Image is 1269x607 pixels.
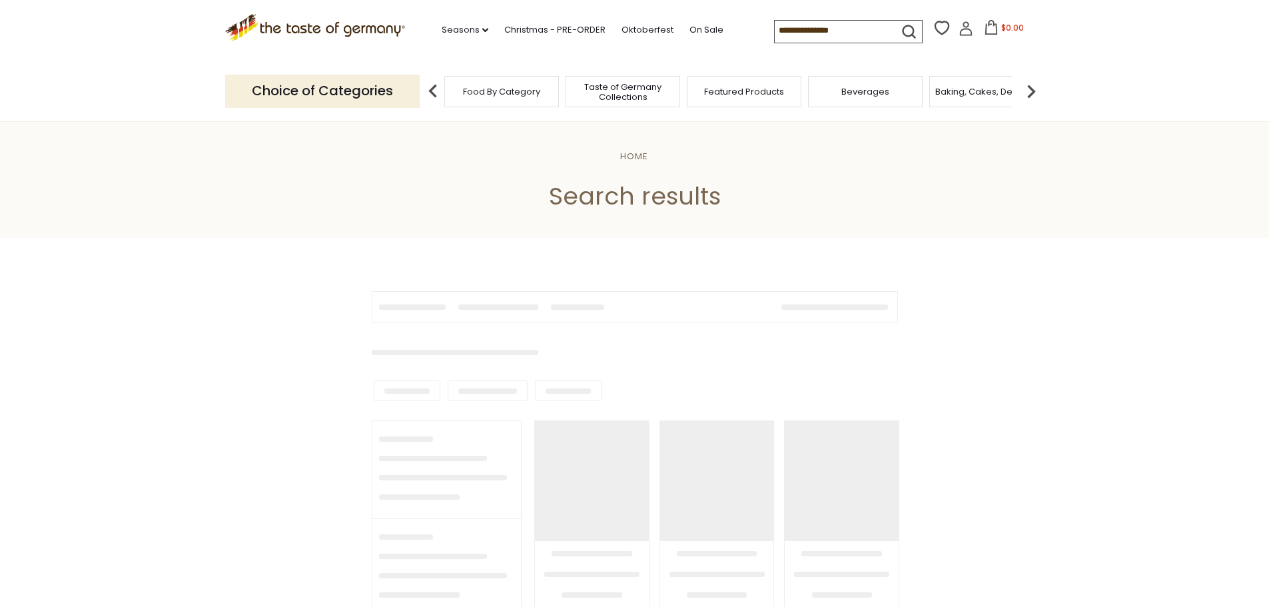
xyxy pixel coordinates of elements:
img: previous arrow [420,78,446,105]
a: Taste of Germany Collections [570,82,676,102]
a: Christmas - PRE-ORDER [504,23,606,37]
a: Food By Category [463,87,540,97]
a: Oktoberfest [622,23,673,37]
a: Home [620,150,648,163]
a: Beverages [841,87,889,97]
h1: Search results [41,181,1228,211]
img: next arrow [1018,78,1045,105]
span: $0.00 [1001,22,1024,33]
a: On Sale [689,23,723,37]
a: Baking, Cakes, Desserts [935,87,1039,97]
a: Featured Products [704,87,784,97]
button: $0.00 [976,20,1033,40]
p: Choice of Categories [225,75,420,107]
a: Seasons [442,23,488,37]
